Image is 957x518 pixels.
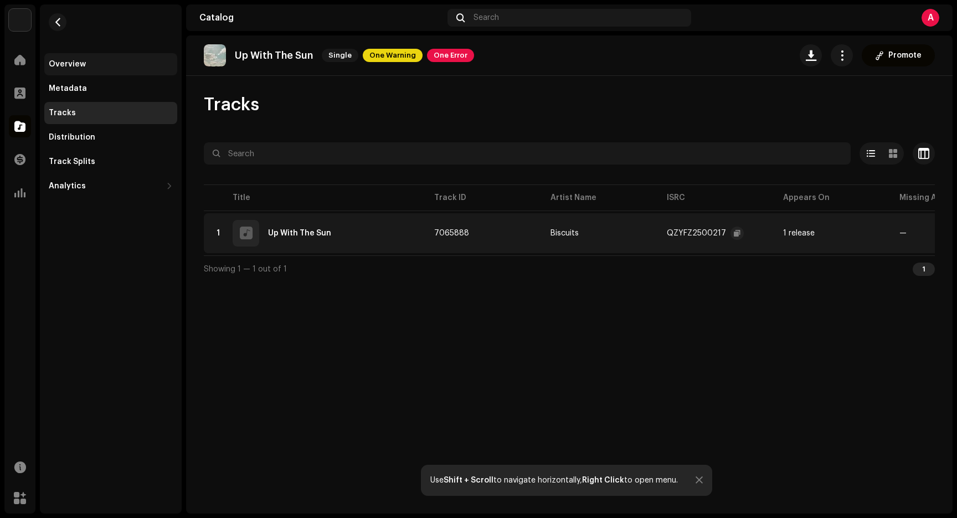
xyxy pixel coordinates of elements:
[49,133,95,142] div: Distribution
[268,229,331,237] div: Up With The Sun
[49,182,86,191] div: Analytics
[204,94,259,116] span: Tracks
[49,60,86,69] div: Overview
[322,49,358,62] span: Single
[44,102,177,124] re-m-nav-item: Tracks
[550,229,579,237] div: Biscuits
[204,142,851,165] input: Search
[888,44,922,66] span: Promote
[44,175,177,197] re-m-nav-dropdown: Analytics
[49,109,76,117] div: Tracks
[44,78,177,100] re-m-nav-item: Metadata
[667,229,726,237] div: QZYFZ2500217
[204,44,226,66] img: 15226c0f-7a8e-4500-bec1-6ea12ce720f9
[582,476,624,484] strong: Right Click
[430,476,678,485] div: Use to navigate horizontally, to open menu.
[783,229,815,237] div: 1 release
[862,44,935,66] button: Promote
[913,263,935,276] div: 1
[44,151,177,173] re-m-nav-item: Track Splits
[49,84,87,93] div: Metadata
[235,50,313,61] p: Up With The Sun
[474,13,499,22] span: Search
[44,53,177,75] re-m-nav-item: Overview
[550,229,649,237] span: Biscuits
[199,13,443,22] div: Catalog
[427,49,474,62] span: One Error
[434,229,469,237] span: 7065888
[204,265,287,273] span: Showing 1 — 1 out of 1
[444,476,493,484] strong: Shift + Scroll
[44,126,177,148] re-m-nav-item: Distribution
[922,9,939,27] div: A
[49,157,95,166] div: Track Splits
[9,9,31,31] img: ba8ebd69-4295-4255-a456-837fa49e70b0
[363,49,423,62] span: One Warning
[783,229,882,237] span: 1 release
